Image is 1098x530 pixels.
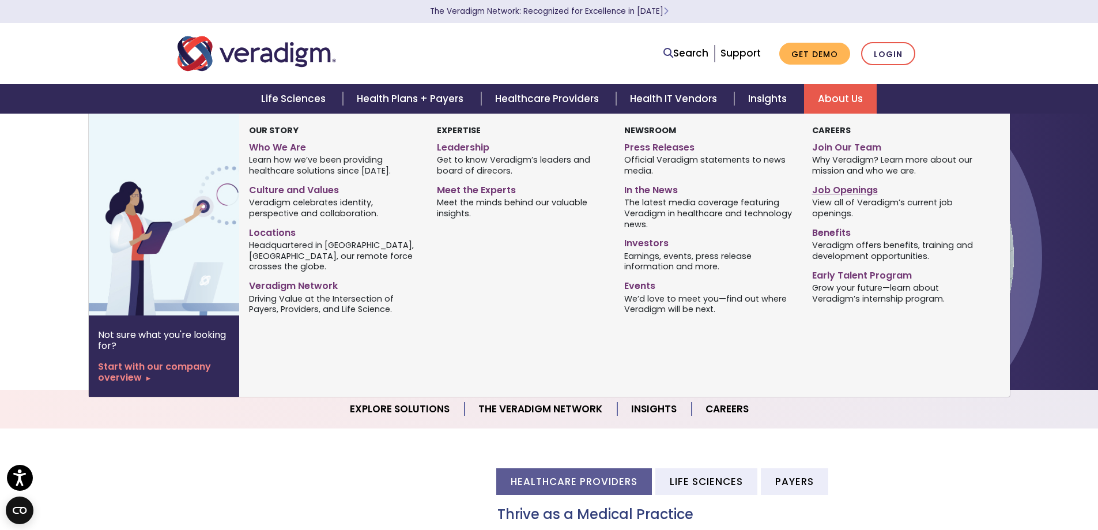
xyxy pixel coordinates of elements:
a: Login [861,42,915,66]
span: We’d love to meet you—find out where Veradigm will be next. [624,292,794,315]
a: Explore Solutions [336,394,465,424]
span: Earnings, events, press release information and more. [624,250,794,272]
a: Locations [249,223,419,239]
a: Early Talent Program [812,265,982,282]
a: Job Openings [812,180,982,197]
span: Grow your future—learn about Veradigm’s internship program. [812,281,982,304]
li: Life Sciences [655,468,757,494]
a: Events [624,276,794,292]
span: Veradigm offers benefits, training and development opportunities. [812,239,982,261]
span: Official Veradigm statements to news media. [624,154,794,176]
span: Veradigm celebrates identity, perspective and collaboration. [249,197,419,219]
span: Meet the minds behind our valuable insights. [437,197,607,219]
a: In the News [624,180,794,197]
span: View all of Veradigm’s current job openings. [812,197,982,219]
a: Health IT Vendors [616,84,734,114]
a: Benefits [812,223,982,239]
a: Join Our Team [812,137,982,154]
span: Get to know Veradigm’s leaders and board of direcors. [437,154,607,176]
a: Healthcare Providers [481,84,616,114]
a: Start with our company overview [98,361,230,383]
a: Get Demo [779,43,850,65]
a: The Veradigm Network [465,394,617,424]
a: Press Releases [624,137,794,154]
a: Who We Are [249,137,419,154]
li: Payers [761,468,828,494]
li: Healthcare Providers [496,468,652,494]
a: Culture and Values [249,180,419,197]
strong: Careers [812,125,851,136]
a: Insights [734,84,804,114]
a: The Veradigm Network: Recognized for Excellence in [DATE]Learn More [430,6,669,17]
img: Vector image of Veradigm’s Story [89,114,274,315]
img: Veradigm logo [178,35,336,73]
a: Life Sciences [247,84,343,114]
strong: Newsroom [624,125,676,136]
span: Why Veradigm? Learn more about our mission and who we are. [812,154,982,176]
a: Careers [692,394,763,424]
strong: Expertise [437,125,481,136]
button: Open CMP widget [6,497,33,524]
p: Not sure what you're looking for? [98,329,230,351]
span: Learn how we’ve been providing healthcare solutions since [DATE]. [249,154,419,176]
strong: Our Story [249,125,299,136]
h3: Thrive as a Medical Practice [497,506,921,523]
a: Veradigm Network [249,276,419,292]
a: Insights [617,394,692,424]
a: Leadership [437,137,607,154]
span: Learn More [663,6,669,17]
a: Health Plans + Payers [343,84,481,114]
span: Driving Value at the Intersection of Payers, Providers, and Life Science. [249,292,419,315]
span: The latest media coverage featuring Veradigm in healthcare and technology news. [624,197,794,230]
a: Support [720,46,761,60]
a: About Us [804,84,877,114]
a: Meet the Experts [437,180,607,197]
a: Search [663,46,708,61]
span: Headquartered in [GEOGRAPHIC_DATA], [GEOGRAPHIC_DATA], our remote force crosses the globe. [249,239,419,272]
iframe: Drift Chat Widget [877,447,1084,516]
a: Investors [624,233,794,250]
